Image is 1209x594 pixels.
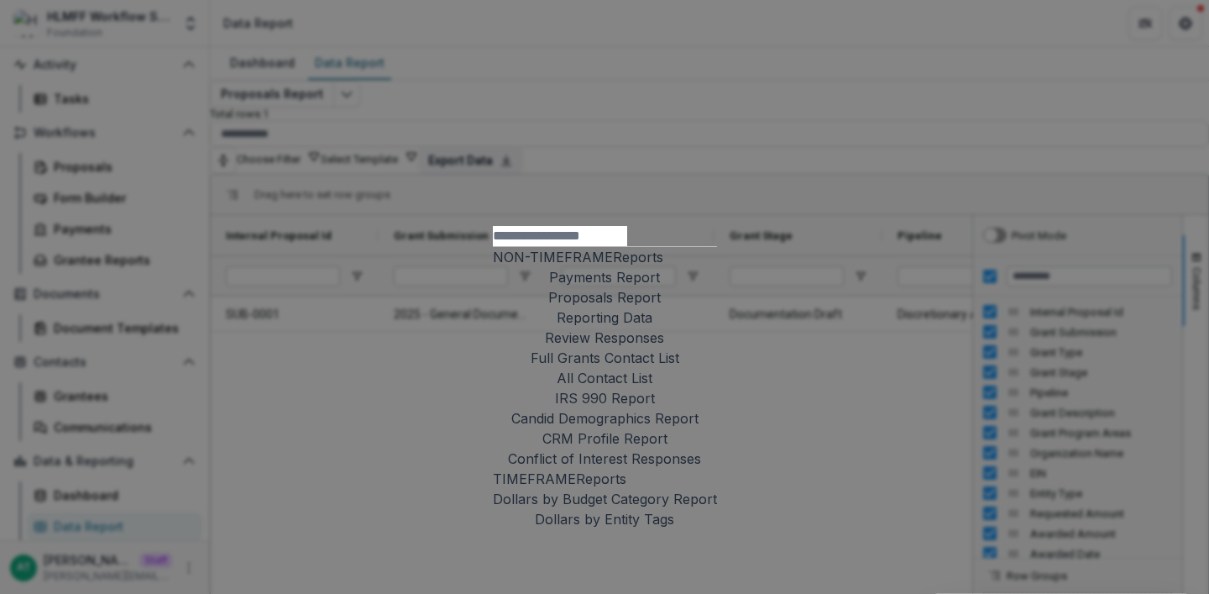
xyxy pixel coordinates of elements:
h4: NON-TIMEFRAME Reports [493,247,717,267]
button: Reporting Data [557,308,652,328]
button: Dollars by Budget Category Report [493,489,717,509]
button: Conflict of Interest Responses [508,449,701,469]
button: Proposals Report [548,287,661,308]
button: CRM Profile Report [542,428,667,449]
button: All Contact List [557,368,652,388]
button: Candid Demographics Report [511,408,699,428]
button: Review Responses [545,328,664,348]
h4: TIMEFRAME Reports [493,469,717,489]
button: Dollars by Entity Tags [535,509,674,529]
button: Payments Report [549,267,660,287]
button: Full Grants Contact List [531,348,679,368]
button: IRS 990 Report [555,388,655,408]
